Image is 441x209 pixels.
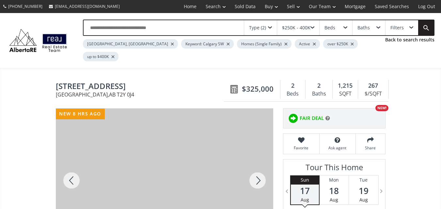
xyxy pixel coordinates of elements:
[320,175,349,185] div: Mon
[359,197,368,203] span: Aug
[181,39,234,49] div: Keyword: Calgary SW
[55,4,120,9] span: [EMAIL_ADDRESS][DOMAIN_NAME]
[83,52,118,61] div: up to $400K
[309,82,329,90] div: 2
[284,89,302,99] div: Beds
[56,109,105,119] div: new 8 hrs ago
[8,4,42,9] span: [PHONE_NUMBER]
[361,82,385,90] div: 267
[359,145,382,151] span: Share
[324,25,335,30] div: Beds
[390,25,404,30] div: Filters
[282,25,310,30] div: $250K - 400K
[46,0,123,12] a: [EMAIL_ADDRESS][DOMAIN_NAME]
[301,197,309,203] span: Aug
[249,25,266,30] div: Type (2)
[287,145,316,151] span: Favorite
[242,84,274,94] span: $325,000
[290,163,379,175] h3: Tour This Home
[300,115,324,122] span: FAIR DEAL
[349,186,378,195] span: 19
[357,25,370,30] div: Baths
[385,37,434,43] a: Back to search results
[361,89,385,99] div: $/SQFT
[330,197,338,203] span: Aug
[295,39,320,49] div: Active
[309,89,329,99] div: Baths
[284,82,302,90] div: 2
[56,82,227,92] span: 230 Eversyde Boulevard SW #4201
[237,39,291,49] div: Homes (Single Family)
[56,92,227,97] span: [GEOGRAPHIC_DATA] , AB T2Y 0J4
[349,175,378,185] div: Tue
[291,175,319,185] div: Sun
[323,39,358,49] div: over $250K
[83,39,178,49] div: [GEOGRAPHIC_DATA], [GEOGRAPHIC_DATA]
[336,89,354,99] div: SQFT
[287,112,300,125] img: rating icon
[320,186,349,195] span: 18
[291,186,319,195] span: 17
[375,105,388,111] div: NEW!
[323,145,352,151] span: Ask agent
[7,27,70,54] img: Logo
[338,82,353,90] span: 1,215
